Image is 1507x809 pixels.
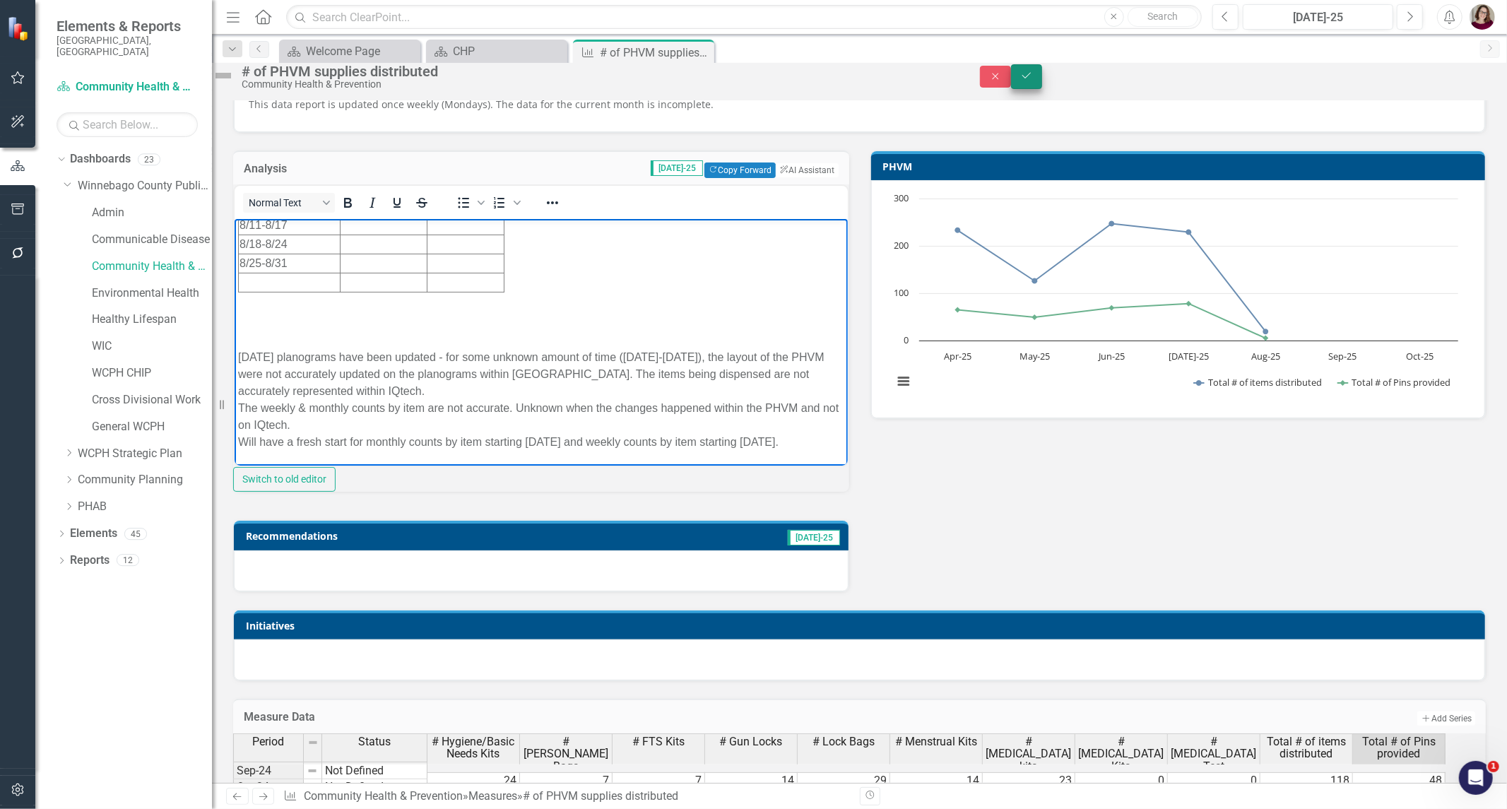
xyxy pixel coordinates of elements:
path: Jul-25, 229. Total # of items distributed. [1186,230,1191,235]
td: 24 [427,772,520,789]
td: 23 [983,772,1075,789]
iframe: Rich Text Area [235,219,848,466]
div: [DATE]-25 [1248,9,1388,26]
text: Sep-25 [1328,350,1357,362]
text: 0 [904,333,909,346]
button: Show Total # of items distributed [1194,377,1323,389]
text: Apr-25 [944,350,971,362]
a: WCPH CHIP [92,365,212,382]
td: 29 [798,772,890,789]
button: View chart menu, Chart [893,372,913,391]
button: Underline [385,193,409,213]
text: 200 [894,239,909,252]
text: Jun-25 [1097,350,1125,362]
text: [DATE]-25 [1169,350,1209,362]
td: 48 [1353,772,1446,789]
button: Copy Forward [704,163,776,178]
span: # [MEDICAL_DATA] Test [1171,736,1257,773]
a: CHP [430,42,564,60]
input: Search ClearPoint... [286,5,1202,30]
path: Aug-25, 5. Total # of Pins provided. [1263,336,1268,341]
h3: Initiatives [246,620,1478,631]
span: # [MEDICAL_DATA] Kits [1078,736,1164,773]
button: Add Series [1417,711,1475,726]
td: Not Defined [322,779,427,796]
span: [DATE]-25 [788,530,840,545]
div: Numbered list [487,193,523,213]
td: 14 [890,772,983,789]
a: Communicable Disease [92,232,212,248]
a: Community Health & Prevention [304,789,463,803]
p: [DATE] planograms have been updated - for some unknown amount of time ([DATE]-[DATE]), the layout... [4,130,610,232]
img: Not Defined [212,64,235,87]
a: Elements [70,526,117,542]
h3: Measure Data [244,711,922,724]
h3: Analysis [244,163,355,175]
h3: PHVM [883,161,1479,172]
span: Status [358,736,391,748]
span: Search [1147,11,1178,22]
div: CHP [453,42,564,60]
span: # Hygiene/Basic Needs Kits [430,736,516,760]
td: 0 [1075,772,1168,789]
td: 118 [1260,772,1353,789]
text: Aug-25 [1251,350,1280,362]
span: # [PERSON_NAME] Bags [523,736,609,773]
img: Sarahjean Schluechtermann [1470,4,1495,30]
div: 12 [117,555,139,567]
div: 23 [138,153,160,165]
a: Environmental Health [92,285,212,302]
svg: Interactive chart [886,191,1465,403]
span: Elements & Reports [57,18,198,35]
td: 7 [520,772,613,789]
button: Italic [360,193,384,213]
td: Not Defined [322,762,427,779]
img: ClearPoint Strategy [7,16,32,41]
small: [GEOGRAPHIC_DATA], [GEOGRAPHIC_DATA] [57,35,198,58]
a: Reports [70,553,110,569]
button: Block Normal Text [243,193,335,213]
path: Jun-25, 247. Total # of items distributed. [1109,221,1114,227]
a: Community Health & Prevention [92,259,212,275]
span: Total # of Pins provided [1356,736,1442,760]
td: 8/25-8/31 [4,35,106,54]
div: Chart. Highcharts interactive chart. [886,191,1471,403]
button: Switch to old editor [233,467,336,492]
div: Community Health & Prevention [242,79,952,90]
path: Apr-25, 233. Total # of items distributed. [955,228,960,233]
img: 8DAGhfEEPCf229AAAAAElFTkSuQmCC [307,781,318,793]
img: 8DAGhfEEPCf229AAAAAElFTkSuQmCC [307,765,318,776]
button: Reveal or hide additional toolbar items [540,193,565,213]
td: 7 [613,772,705,789]
button: Strikethrough [410,193,434,213]
span: Normal Text [249,197,318,208]
td: 0 [1168,772,1260,789]
a: Community Planning [78,472,212,488]
path: May-25, 49. Total # of Pins provided. [1032,314,1037,320]
span: Total # of items distributed [1263,736,1349,760]
g: Total # of items distributed, line 1 of 2 with 7 data points. [955,221,1268,335]
a: WIC [92,338,212,355]
iframe: Intercom live chat [1459,761,1493,795]
a: Admin [92,205,212,221]
a: WCPH Strategic Plan [78,446,212,462]
td: Oct-24 [233,779,304,796]
div: Bullet list [451,193,487,213]
a: Healthy Lifespan [92,312,212,328]
text: 300 [894,191,909,204]
div: # of PHVM supplies distributed [242,64,952,79]
text: Total # of Pins provided [1352,376,1450,389]
path: Jul-25, 78. Total # of Pins provided. [1186,301,1191,307]
text: 100 [894,286,909,299]
a: Cross Divisional Work [92,392,212,408]
a: Dashboards [70,151,131,167]
span: # Menstrual Kits [895,736,977,748]
path: Jun-25, 69. Total # of Pins provided. [1109,305,1114,311]
button: Show Total # of Pins provided [1338,377,1452,389]
span: Period [253,736,285,748]
a: PHAB [78,499,212,515]
img: 8DAGhfEEPCf229AAAAAElFTkSuQmCC [307,737,319,748]
button: [DATE]-25 [1243,4,1393,30]
a: Winnebago County Public Health [78,178,212,194]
